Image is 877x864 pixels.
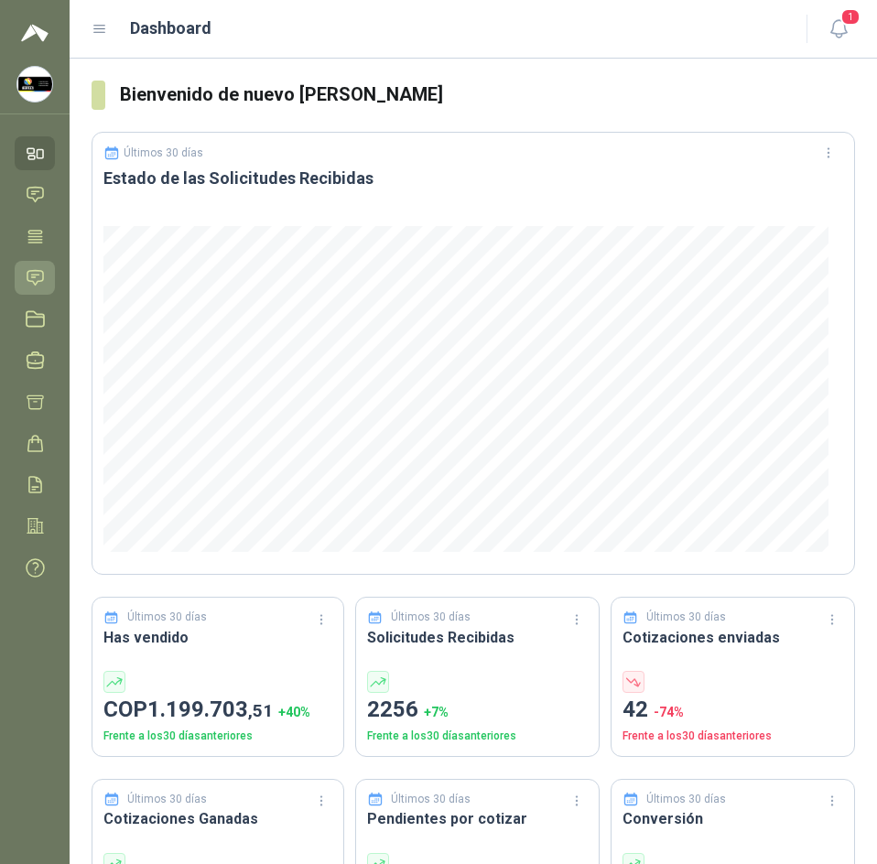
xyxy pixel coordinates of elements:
[17,67,52,102] img: Company Logo
[391,791,471,808] p: Últimos 30 días
[127,609,207,626] p: Últimos 30 días
[120,81,855,109] h3: Bienvenido de nuevo [PERSON_NAME]
[147,697,273,722] span: 1.199.703
[623,693,843,728] p: 42
[127,791,207,808] p: Últimos 30 días
[646,609,726,626] p: Últimos 30 días
[103,167,843,189] h3: Estado de las Solicitudes Recibidas
[103,626,332,649] h3: Has vendido
[623,626,843,649] h3: Cotizaciones enviadas
[391,609,471,626] p: Últimos 30 días
[424,705,449,719] span: + 7 %
[130,16,211,41] h1: Dashboard
[840,8,861,26] span: 1
[367,693,588,728] p: 2256
[646,791,726,808] p: Últimos 30 días
[278,705,310,719] span: + 40 %
[103,693,332,728] p: COP
[367,626,588,649] h3: Solicitudes Recibidas
[367,728,588,745] p: Frente a los 30 días anteriores
[654,705,684,719] span: -74 %
[103,807,332,830] h3: Cotizaciones Ganadas
[623,728,843,745] p: Frente a los 30 días anteriores
[103,728,332,745] p: Frente a los 30 días anteriores
[623,807,843,830] h3: Conversión
[21,22,49,44] img: Logo peakr
[822,13,855,46] button: 1
[124,146,203,159] p: Últimos 30 días
[367,807,588,830] h3: Pendientes por cotizar
[248,700,273,721] span: ,51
